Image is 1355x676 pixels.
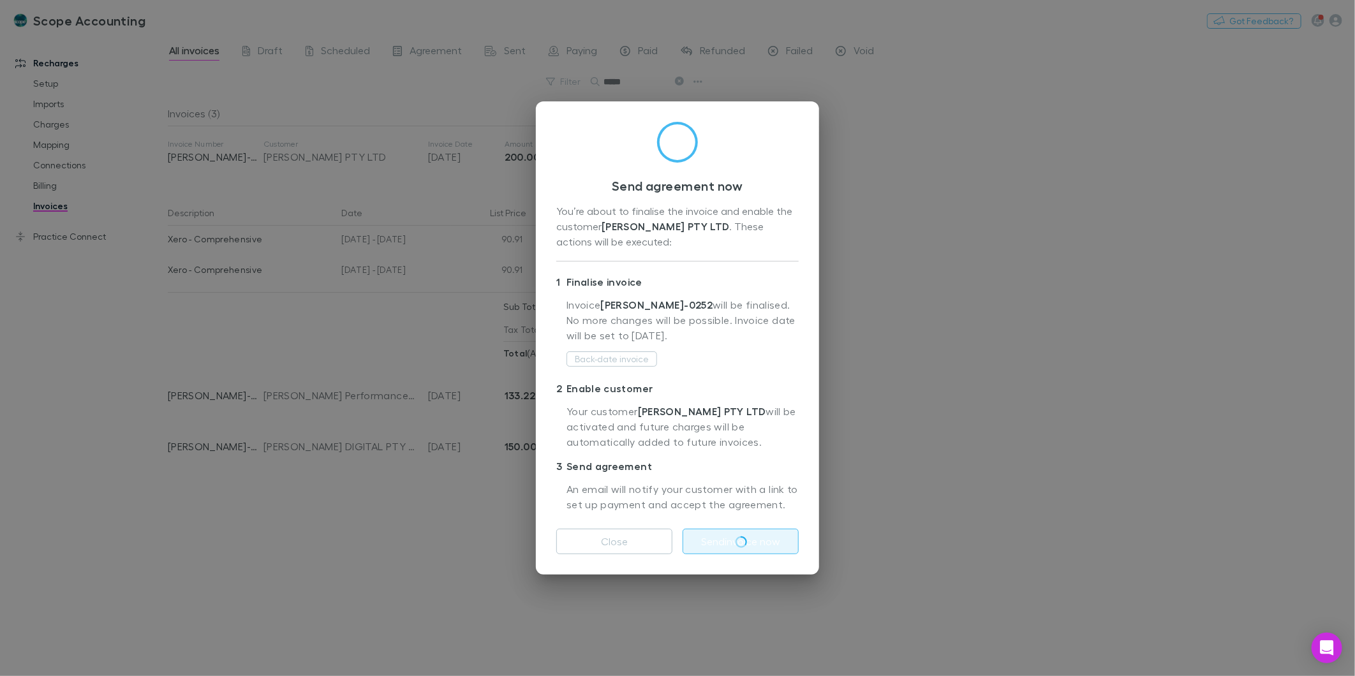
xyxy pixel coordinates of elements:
[1312,633,1342,663] div: Open Intercom Messenger
[601,298,713,311] strong: [PERSON_NAME]-0252
[566,351,657,367] button: Back-date invoice
[566,404,799,451] p: Your customer will be activated and future charges will be automatically added to future invoices.
[556,529,672,554] button: Close
[556,456,799,476] p: Send agreement
[602,220,730,233] strong: [PERSON_NAME] PTY LTD
[556,272,799,292] p: Finalise invoice
[566,297,799,349] p: Invoice will be finalised. No more changes will be possible. Invoice date will be set to [DATE] .
[556,274,566,290] div: 1
[638,405,766,418] strong: [PERSON_NAME] PTY LTD
[556,381,566,396] div: 2
[556,378,799,399] p: Enable customer
[556,459,566,474] div: 3
[566,481,799,513] p: An email will notify your customer with a link to set up payment and accept the agreement.
[556,203,799,251] div: You’re about to finalise the invoice and enable the customer . These actions will be executed:
[556,178,799,193] h3: Send agreement now
[683,529,799,554] button: Sendinvoice now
